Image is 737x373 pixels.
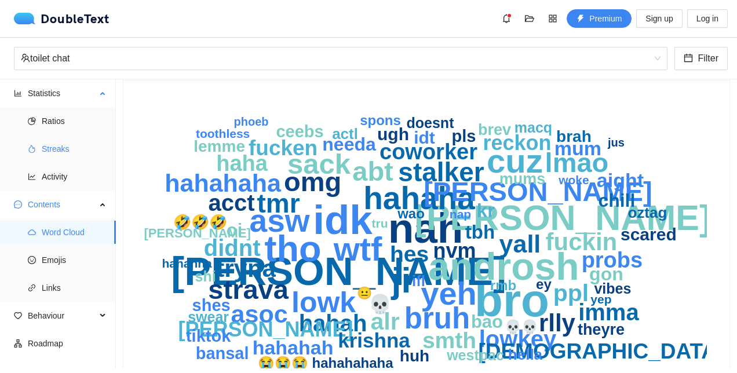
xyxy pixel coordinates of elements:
text: ifl [412,272,425,290]
span: Streaks [42,137,107,160]
span: bell [498,14,515,23]
text: asw [250,203,310,239]
text: omg [284,166,341,197]
text: ey [536,276,552,292]
span: Log in [696,12,718,25]
text: reckon [483,131,552,155]
text: tryna [216,255,276,282]
span: link [28,284,36,292]
text: acct [209,190,255,215]
text: aight [597,169,644,191]
text: hes [390,242,429,266]
text: hahaha [363,180,475,216]
span: calendar [684,53,693,64]
span: toilet chat [21,47,661,70]
button: Log in [687,9,728,28]
text: 😐 [357,286,373,301]
text: smth [422,328,476,353]
text: coworker [380,140,477,164]
text: westpac [446,347,504,363]
text: brev [478,121,511,138]
text: swear [188,309,229,325]
text: nap [450,207,471,221]
text: theyre [578,321,625,338]
text: hahahaha [165,169,282,197]
a: logoDoubleText [14,13,110,24]
text: doesnt [407,115,455,131]
span: Word Cloud [42,221,107,244]
button: Sign up [636,9,682,28]
text: rlly [539,309,576,337]
span: Links [42,276,107,299]
text: krishna [338,329,410,352]
text: [PERSON_NAME] [424,176,652,207]
text: nvm [433,239,476,262]
text: probs [582,248,643,272]
text: hahahah [253,337,334,359]
text: strava [208,274,289,305]
text: huh [400,347,429,365]
text: mums [499,170,546,188]
text: lowkey [479,326,557,352]
text: bansal [196,344,249,363]
div: toilet chat [21,47,650,70]
text: ppl [553,280,589,306]
span: Contents [28,193,96,216]
text: asoc [231,300,288,328]
text: fuckin [546,228,618,255]
text: alr [371,308,400,335]
text: androsh [428,245,579,288]
span: thunderbolt [577,14,585,24]
text: needa [322,134,376,155]
span: heart [14,312,22,320]
text: [PERSON_NAME] [415,198,712,237]
text: brah [556,127,592,145]
text: wao [397,206,425,221]
text: tiktok [186,327,231,345]
text: sack [287,148,351,180]
text: yeh [421,275,477,312]
text: oztag [628,204,667,221]
text: bao [471,312,503,332]
text: tmr [257,188,300,218]
span: message [14,200,22,209]
text: 💀 [368,293,392,315]
text: 😭😭😭 [258,355,308,371]
button: bell [497,9,516,28]
text: ceebs [276,122,324,141]
text: lowk [291,286,356,319]
button: thunderboltPremium [567,9,632,28]
span: cloud [28,228,36,236]
text: tru [372,217,388,230]
text: chill [599,190,636,211]
text: macq [515,119,552,136]
span: Emojis [42,248,107,272]
text: ji [391,261,411,300]
text: 💀💀 [505,319,539,335]
div: DoubleText [14,13,110,24]
text: cuz [487,142,543,180]
text: tbh [465,221,495,243]
text: yall [499,230,541,258]
text: kr [477,200,495,221]
span: Statistics [28,82,96,105]
span: smile [28,256,36,264]
span: Premium [589,12,622,25]
text: 🤣🤣🤣 [173,213,228,231]
text: bro [475,275,549,326]
text: shes [192,296,231,315]
text: nah [388,204,464,251]
text: spons [360,112,401,128]
text: woke [558,173,589,186]
text: toothless [196,127,250,140]
text: hahahha [162,257,212,270]
span: appstore [544,14,561,23]
span: folder-open [521,14,538,23]
span: pie-chart [28,117,36,125]
button: folder-open [520,9,539,28]
text: [PERSON_NAME] [171,249,506,294]
text: hahah [299,310,367,336]
text: idt [414,128,435,147]
text: didnt [204,235,261,261]
text: shi [195,268,216,284]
